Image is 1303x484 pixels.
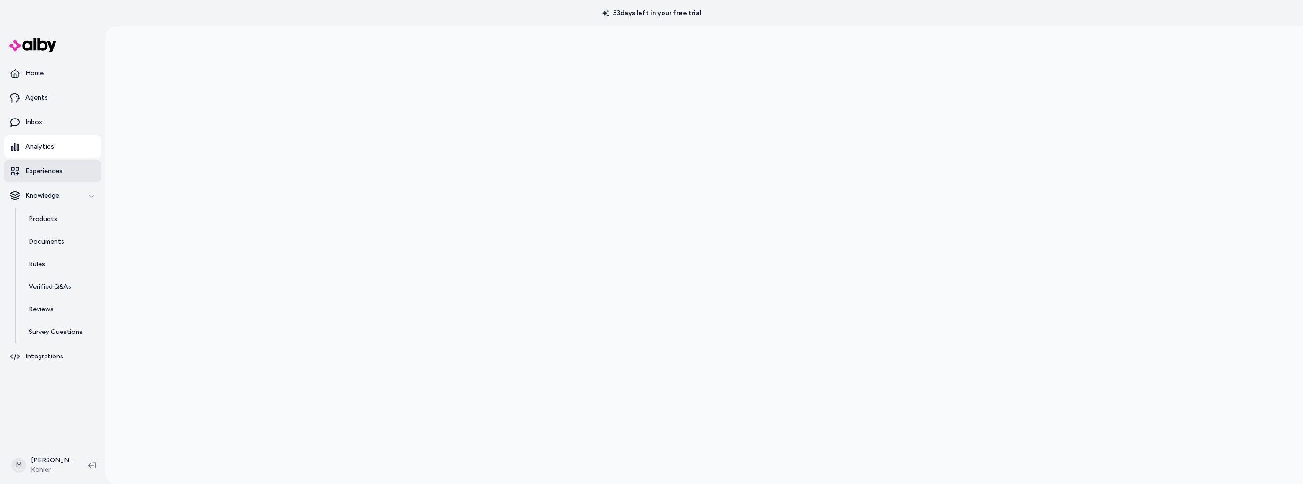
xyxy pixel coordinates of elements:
[31,456,73,465] p: [PERSON_NAME]
[11,458,26,473] span: M
[25,142,54,151] p: Analytics
[25,118,42,127] p: Inbox
[19,321,101,343] a: Survey Questions
[597,8,707,18] p: 33 days left in your free trial
[25,93,48,103] p: Agents
[4,184,101,207] button: Knowledge
[4,160,101,182] a: Experiences
[4,111,101,134] a: Inbox
[29,282,71,292] p: Verified Q&As
[4,62,101,85] a: Home
[31,465,73,475] span: Kohler
[25,352,63,361] p: Integrations
[6,450,81,480] button: M[PERSON_NAME]Kohler
[25,167,62,176] p: Experiences
[19,253,101,276] a: Rules
[4,135,101,158] a: Analytics
[19,230,101,253] a: Documents
[4,87,101,109] a: Agents
[29,260,45,269] p: Rules
[29,214,57,224] p: Products
[19,276,101,298] a: Verified Q&As
[9,38,56,52] img: alby Logo
[29,305,54,314] p: Reviews
[19,208,101,230] a: Products
[29,327,83,337] p: Survey Questions
[19,298,101,321] a: Reviews
[4,345,101,368] a: Integrations
[25,69,44,78] p: Home
[25,191,59,200] p: Knowledge
[29,237,64,246] p: Documents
